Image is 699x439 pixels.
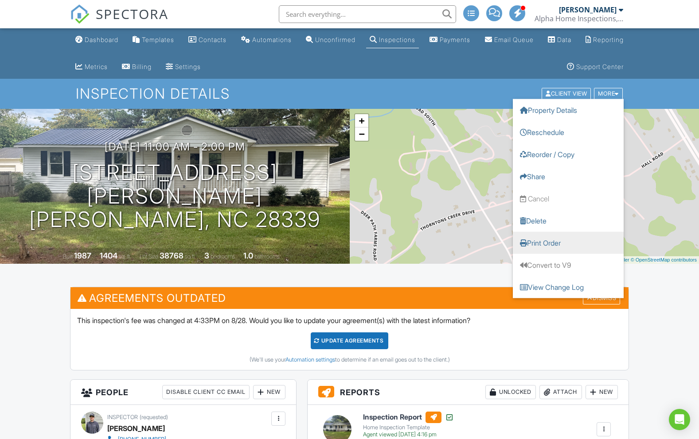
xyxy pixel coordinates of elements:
div: (We'll use your to determine if an email goes out to the client.) [77,356,622,363]
div: 3 [204,251,209,260]
a: Reschedule [513,121,624,143]
div: This inspection's fee was changed at 4:33PM on 8/28. Would you like to update your agreement(s) w... [70,309,629,370]
a: Zoom out [355,127,368,141]
a: © OpenStreetMap contributors [631,257,697,262]
a: Metrics [72,59,111,75]
div: Alpha Home Inspections, LLC [535,14,623,23]
div: Support Center [576,63,624,70]
div: 1.0 [243,251,253,260]
span: sq.ft. [185,253,196,260]
div: Client View [542,88,591,100]
a: Settings [162,59,204,75]
a: Automation settings [285,356,335,363]
a: Unconfirmed [302,32,359,48]
div: 1987 [74,251,91,260]
div: New [586,385,618,399]
span: SPECTORA [96,4,168,23]
span: bathrooms [254,253,280,260]
h1: [STREET_ADDRESS][PERSON_NAME] [PERSON_NAME], NC 28339 [14,161,336,231]
div: Billing [132,63,152,70]
div: Templates [142,36,174,43]
div: Settings [175,63,201,70]
a: SPECTORA [70,12,168,31]
h3: Reports [308,380,629,405]
a: Inspection Report Home Inspection Template Agent viewed [DATE] 4:16 pm [363,412,454,438]
span: Lot Size [140,253,158,260]
div: 38768 [160,251,184,260]
span: Inspector [107,414,138,420]
div: Cancel [528,194,549,204]
div: Inspections [379,36,415,43]
div: Disable Client CC Email [162,385,250,399]
h6: Inspection Report [363,412,454,423]
a: Dashboard [72,32,122,48]
div: Open Intercom Messenger [669,409,690,430]
div: [PERSON_NAME] [107,422,165,435]
div: New [253,385,285,399]
div: Payments [440,36,470,43]
input: Search everything... [279,5,456,23]
a: Payments [426,32,474,48]
a: Reporting [582,32,627,48]
div: Attach [539,385,582,399]
a: Client View [541,90,593,96]
a: Automations (Advanced) [238,32,295,48]
span: + [359,115,364,126]
a: Convert to V9 [513,254,624,276]
span: Built [63,253,73,260]
div: Agent viewed [DATE] 4:16 pm [363,431,454,438]
div: Dashboard [85,36,118,43]
h1: Inspection Details [76,86,624,101]
a: Billing [118,59,155,75]
span: (requested) [140,414,168,420]
div: Reporting [593,36,624,43]
a: Templates [129,32,178,48]
div: Home Inspection Template [363,424,454,431]
div: Unlocked [485,385,536,399]
h3: People [70,380,297,405]
div: [PERSON_NAME] [559,5,617,14]
a: Share [513,166,624,188]
div: Update Agreements [311,332,388,349]
a: Contacts [185,32,230,48]
a: Delete [513,210,624,232]
a: Inspections [366,32,419,48]
div: Data [557,36,571,43]
a: Print Order [513,232,624,254]
div: Unconfirmed [315,36,355,43]
span: bedrooms [211,253,235,260]
a: Email Queue [481,32,537,48]
h3: [DATE] 11:00 am - 2:00 pm [105,141,245,153]
a: Support Center [563,59,627,75]
span: − [359,128,364,139]
div: More [594,88,623,100]
div: 1404 [100,251,117,260]
a: Zoom in [355,114,368,127]
a: Data [544,32,575,48]
a: View Change Log [513,276,624,298]
a: Reorder / Copy [513,143,624,166]
a: Property Details [513,99,624,121]
div: Email Queue [494,36,534,43]
div: Automations [252,36,292,43]
h3: Agreements Outdated [70,287,629,309]
img: The Best Home Inspection Software - Spectora [70,4,90,24]
div: Metrics [85,63,108,70]
div: Contacts [199,36,226,43]
span: sq. ft. [119,253,131,260]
